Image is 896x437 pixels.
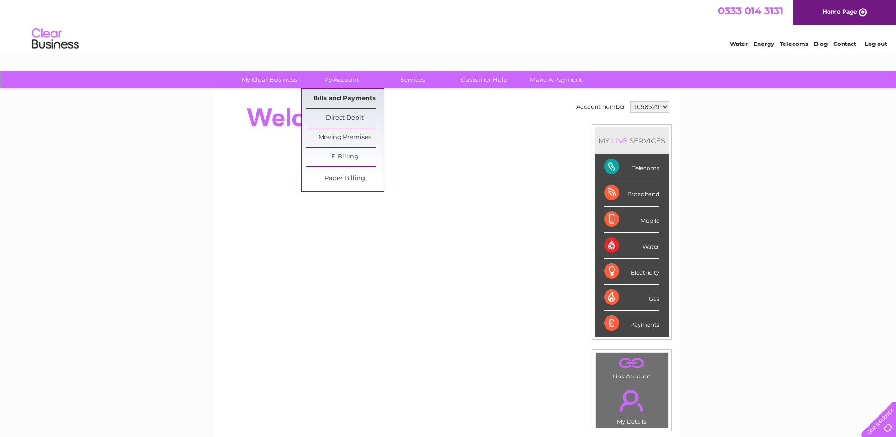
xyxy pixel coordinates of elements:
[445,71,523,88] a: Customer Help
[306,148,384,166] a: E-Billing
[225,5,672,46] div: Clear Business is a trading name of Verastar Limited (registered in [GEOGRAPHIC_DATA] No. 3667643...
[31,25,79,53] img: logo.png
[302,71,380,88] a: My Account
[780,40,808,47] a: Telecoms
[595,352,668,382] td: Link Account
[814,40,828,47] a: Blog
[574,99,628,115] td: Account number
[230,71,308,88] a: My Clear Business
[306,89,384,108] a: Bills and Payments
[374,71,452,88] a: Services
[595,127,669,154] div: MY SERVICES
[730,40,748,47] a: Water
[306,128,384,147] a: Moving Premises
[595,382,668,428] td: My Details
[610,136,630,145] div: LIVE
[598,355,666,372] a: .
[604,233,659,259] div: Water
[753,40,774,47] a: Energy
[833,40,856,47] a: Contact
[598,384,666,417] a: .
[718,5,783,17] a: 0333 014 3131
[604,259,659,285] div: Electricity
[517,71,595,88] a: Make A Payment
[604,207,659,233] div: Mobile
[604,311,659,336] div: Payments
[865,40,887,47] a: Log out
[604,180,659,206] div: Broadband
[604,154,659,180] div: Telecoms
[306,109,384,128] a: Direct Debit
[306,169,384,188] a: Paper Billing
[604,285,659,311] div: Gas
